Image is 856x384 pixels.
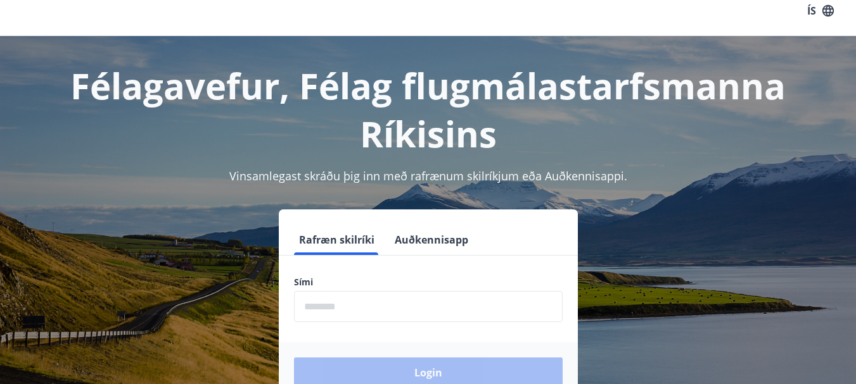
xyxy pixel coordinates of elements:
span: Vinsamlegast skráðu þig inn með rafrænum skilríkjum eða Auðkennisappi. [229,168,627,183]
button: Auðkennisapp [390,225,473,255]
label: Sími [294,276,563,288]
button: Rafræn skilríki [294,225,380,255]
h1: Félagavefur, Félag flugmálastarfsmanna Ríkisins [15,61,841,158]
